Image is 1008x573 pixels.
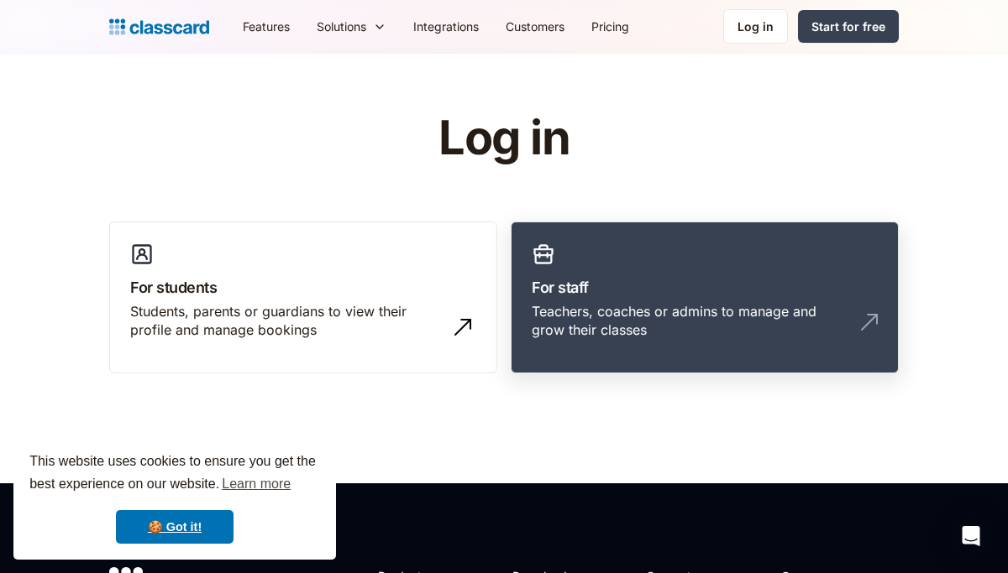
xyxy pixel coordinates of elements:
a: Features [229,8,303,45]
div: Log in [738,18,774,35]
a: Customers [492,8,578,45]
a: Log in [723,9,788,44]
h3: For staff [532,276,878,299]
a: For studentsStudents, parents or guardians to view their profile and manage bookings [109,221,497,374]
a: learn more about cookies [219,471,293,497]
span: This website uses cookies to ensure you get the best experience on our website. [29,451,320,497]
div: Solutions [303,8,400,45]
a: Logo [109,15,209,39]
a: Start for free [798,10,899,43]
div: cookieconsent [13,435,336,560]
a: Integrations [400,8,492,45]
div: Open Intercom Messenger [951,516,991,556]
a: For staffTeachers, coaches or admins to manage and grow their classes [511,221,899,374]
a: dismiss cookie message [116,510,234,544]
h1: Log in [238,112,771,164]
div: Start for free [811,18,885,35]
a: Pricing [578,8,643,45]
div: Solutions [317,18,366,35]
div: Teachers, coaches or admins to manage and grow their classes [532,302,844,340]
h3: For students [130,276,476,299]
div: Students, parents or guardians to view their profile and manage bookings [130,302,443,340]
